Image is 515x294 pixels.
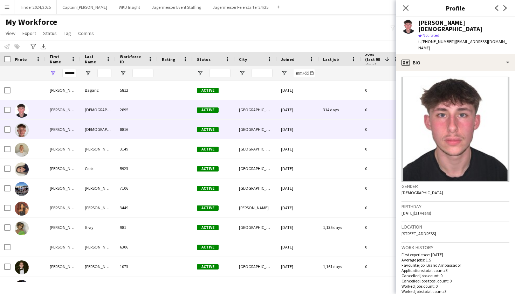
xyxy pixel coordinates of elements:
[162,57,175,62] span: Rating
[361,218,403,237] div: 0
[81,218,116,237] div: Gray
[197,147,219,152] span: Active
[197,70,203,76] button: Open Filter Menu
[85,70,91,76] button: Open Filter Menu
[46,100,81,119] div: [PERSON_NAME]
[252,69,273,77] input: City Filter Input
[361,198,403,217] div: 0
[43,30,57,36] span: Status
[197,166,219,171] span: Active
[46,218,81,237] div: [PERSON_NAME]
[401,283,509,289] p: Worked jobs count: 0
[210,69,231,77] input: Status Filter Input
[15,143,29,157] img: Morgan Clarke
[319,100,361,119] div: 314 days
[197,225,219,230] span: Active
[277,80,319,100] div: [DATE]
[319,218,361,237] div: 1,135 days
[235,100,277,119] div: [GEOGRAPHIC_DATA]
[116,198,158,217] div: 3449
[116,257,158,276] div: 1073
[235,198,277,217] div: [PERSON_NAME]
[15,104,29,118] img: Morgan Churcher
[361,237,403,257] div: 0
[277,218,319,237] div: [DATE]
[75,29,97,38] a: Comms
[361,139,403,159] div: 0
[235,178,277,198] div: [GEOGRAPHIC_DATA]
[197,186,219,191] span: Active
[197,107,219,113] span: Active
[396,3,515,13] h3: Profile
[281,70,287,76] button: Open Filter Menu
[401,203,509,210] h3: Birthday
[277,237,319,257] div: [DATE]
[361,120,403,139] div: 0
[15,57,27,62] span: Photo
[277,100,319,119] div: [DATE]
[46,139,81,159] div: [PERSON_NAME]
[81,198,116,217] div: [PERSON_NAME]
[81,257,116,276] div: [PERSON_NAME]
[29,42,37,51] app-action-btn: Advanced filters
[319,257,361,276] div: 1,161 days
[361,159,403,178] div: 0
[39,42,48,51] app-action-btn: Export XLSX
[116,159,158,178] div: 5923
[15,123,29,137] img: Morgan Churcher
[116,218,158,237] div: 981
[81,80,116,100] div: Bagaric
[120,70,126,76] button: Open Filter Menu
[81,120,116,139] div: [DEMOGRAPHIC_DATA]
[64,30,71,36] span: Tag
[235,120,277,139] div: [GEOGRAPHIC_DATA]
[323,57,339,62] span: Last job
[3,29,18,38] a: View
[120,54,145,64] span: Workforce ID
[78,30,94,36] span: Comms
[401,244,509,251] h3: Work history
[57,0,113,14] button: Captain [PERSON_NAME]
[401,268,509,273] p: Applications total count: 3
[235,159,277,178] div: [GEOGRAPHIC_DATA]
[235,218,277,237] div: [GEOGRAPHIC_DATA]
[81,178,116,198] div: [PERSON_NAME]
[15,280,29,294] img: Morgan Jeggo
[15,202,29,216] img: Morgan Farrell
[116,139,158,159] div: 3149
[197,127,219,132] span: Active
[20,29,39,38] a: Export
[361,100,403,119] div: 0
[62,69,76,77] input: First Name Filter Input
[197,205,219,211] span: Active
[294,69,315,77] input: Joined Filter Input
[46,80,81,100] div: [PERSON_NAME]
[235,257,277,276] div: [GEOGRAPHIC_DATA]
[81,237,116,257] div: [PERSON_NAME]
[401,289,509,294] p: Worked jobs total count: 3
[85,54,103,64] span: Last Name
[401,190,443,195] span: [DEMOGRAPHIC_DATA]
[239,57,247,62] span: City
[401,210,431,216] span: [DATE] (21 years)
[61,29,74,38] a: Tag
[15,162,29,176] img: Morgan Cook
[22,30,36,36] span: Export
[365,51,382,67] span: Jobs (last 90 days)
[46,198,81,217] div: [PERSON_NAME]
[113,0,146,14] button: WKD Insight
[277,139,319,159] div: [DATE]
[401,183,509,189] h3: Gender
[197,57,211,62] span: Status
[277,159,319,178] div: [DATE]
[116,120,158,139] div: 8816
[97,69,111,77] input: Last Name Filter Input
[81,159,116,178] div: Cook
[277,257,319,276] div: [DATE]
[418,20,509,32] div: [PERSON_NAME][DEMOGRAPHIC_DATA]
[396,54,515,71] div: Bio
[46,257,81,276] div: [PERSON_NAME]
[418,39,455,44] span: t. [PHONE_NUMBER]
[401,262,509,268] p: Favourite job: Brand Ambassador
[6,30,15,36] span: View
